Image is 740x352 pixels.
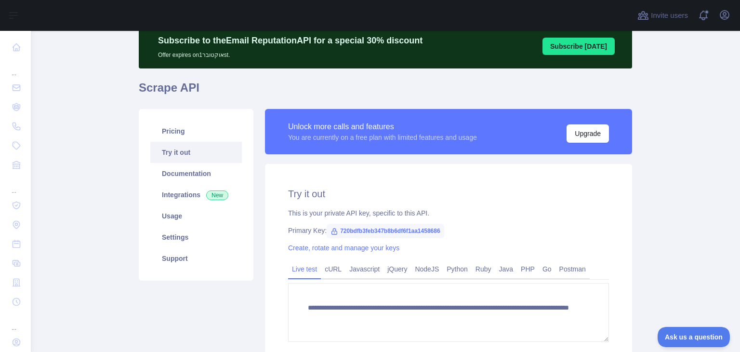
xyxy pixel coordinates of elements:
div: ... [8,312,23,332]
h1: Scrape API [139,80,632,103]
p: Offer expires on אוקטובר 1st. [158,47,423,59]
a: Python [443,261,472,277]
div: Primary Key: [288,226,609,235]
a: Documentation [150,163,242,184]
a: Live test [288,261,321,277]
span: New [206,190,228,200]
a: Postman [555,261,590,277]
a: Java [495,261,517,277]
a: Create, rotate and manage your keys [288,244,399,252]
a: Integrations New [150,184,242,205]
a: Pricing [150,121,242,142]
div: You are currently on a free plan with limited features and usage [288,133,477,142]
a: Support [150,248,242,269]
a: Settings [150,227,242,248]
div: This is your private API key, specific to this API. [288,208,609,218]
a: Usage [150,205,242,227]
a: Go [539,261,555,277]
p: Subscribe to the Email Reputation API for a special 30 % discount [158,34,423,47]
a: Javascript [345,261,383,277]
button: Subscribe [DATE] [542,38,615,55]
a: cURL [321,261,345,277]
a: Ruby [472,261,495,277]
a: PHP [517,261,539,277]
div: Unlock more calls and features [288,121,477,133]
button: Upgrade [567,124,609,143]
div: ... [8,176,23,195]
a: jQuery [383,261,411,277]
div: ... [8,58,23,77]
h2: Try it out [288,187,609,201]
iframe: Help Scout Beacon - Open [658,327,730,347]
a: NodeJS [411,261,443,277]
span: 720bdfb3feb347b8b6df6f1aa1458686 [327,224,444,238]
a: Try it out [150,142,242,163]
span: Invite users [651,10,688,21]
button: Invite users [635,8,690,23]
